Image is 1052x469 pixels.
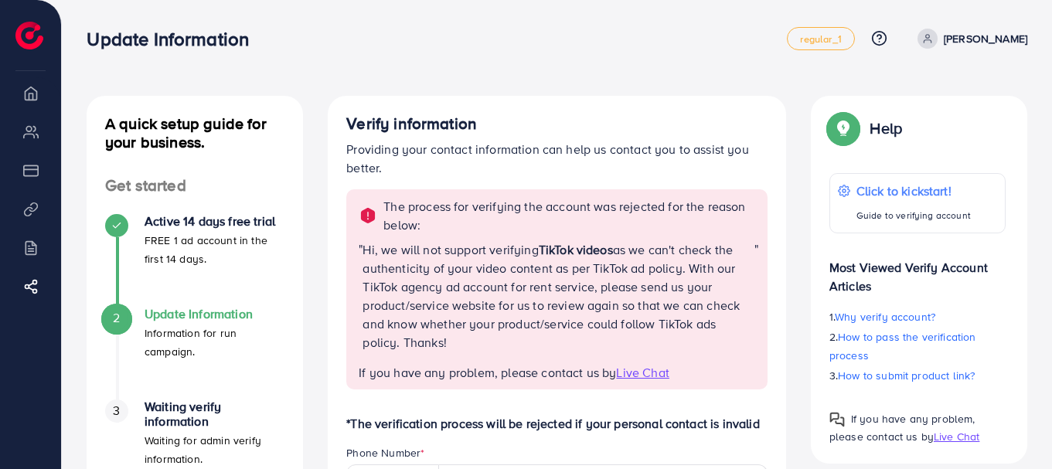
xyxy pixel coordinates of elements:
[829,246,1006,295] p: Most Viewed Verify Account Articles
[346,140,768,177] p: Providing your contact information can help us contact you to assist you better.
[829,412,845,427] img: Popup guide
[145,307,284,321] h4: Update Information
[359,364,616,381] span: If you have any problem, please contact us by
[800,34,841,44] span: regular_1
[87,176,303,195] h4: Get started
[539,241,613,258] strong: TikTok videos
[835,309,935,325] span: Why verify account?
[829,329,976,363] span: How to pass the verification process
[113,309,120,327] span: 2
[87,307,303,399] li: Update Information
[359,206,377,225] img: alert
[87,114,303,151] h4: A quick setup guide for your business.
[383,197,758,234] p: The process for verifying the account was rejected for the reason below:
[359,240,363,364] span: "
[944,29,1027,48] p: [PERSON_NAME]
[346,445,424,461] label: Phone Number
[145,431,284,468] p: Waiting for admin verify information.
[754,240,758,364] span: "
[145,231,284,268] p: FREE 1 ad account in the first 14 days.
[856,206,971,225] p: Guide to verifying account
[15,22,43,49] img: logo
[145,399,284,429] h4: Waiting verify information
[145,324,284,361] p: Information for run campaign.
[829,366,1006,385] p: 3.
[829,308,1006,326] p: 1.
[870,119,902,138] p: Help
[113,402,120,420] span: 3
[829,114,857,142] img: Popup guide
[829,328,1006,365] p: 2.
[911,29,1027,49] a: [PERSON_NAME]
[829,411,975,444] span: If you have any problem, please contact us by
[856,182,971,200] p: Click to kickstart!
[346,414,768,433] p: *The verification process will be rejected if your personal contact is invalid
[145,214,284,229] h4: Active 14 days free trial
[787,27,854,50] a: regular_1
[838,368,975,383] span: How to submit product link?
[87,28,261,50] h3: Update Information
[616,364,669,381] span: Live Chat
[363,240,754,352] p: Hi, we will not support verifying as we can't check the authenticity of your video content as per...
[87,214,303,307] li: Active 14 days free trial
[934,429,979,444] span: Live Chat
[346,114,768,134] h4: Verify information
